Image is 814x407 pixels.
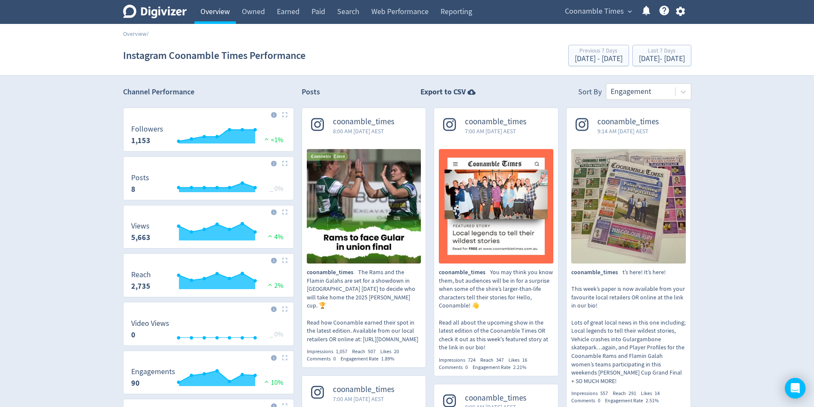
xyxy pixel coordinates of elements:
[575,55,623,63] div: [DATE] - [DATE]
[785,378,805,398] div: Open Intercom Messenger
[307,268,358,277] span: coonamble_times
[655,390,660,397] span: 14
[465,393,526,403] span: coonamble_times
[562,5,634,18] button: Coonamble Times
[565,5,624,18] span: Coonamble Times
[333,127,394,135] span: 8:00 AM [DATE] AEST
[266,281,283,290] span: 2%
[632,45,691,66] button: Last 7 Days[DATE]- [DATE]
[567,108,691,404] a: coonamble_times9:14 AM [DATE] AESTt’s here! It’s here! This week’s paper is now available from yo...
[639,55,685,63] div: [DATE] - [DATE]
[333,117,394,127] span: coonamble_times
[127,125,290,148] svg: Followers 1,153
[434,108,558,371] a: coonamble_times7:00 AM [DATE] AESTYou may think you know them, but audiences will be in for a sur...
[508,357,532,364] div: Likes
[131,184,135,194] strong: 8
[131,319,169,328] dt: Video Views
[641,390,664,397] div: Likes
[131,367,175,377] dt: Engagements
[341,355,399,363] div: Engagement Rate
[127,222,290,245] svg: Views 5,663
[480,357,508,364] div: Reach
[131,378,140,388] strong: 90
[307,149,421,264] img: The Rams and the Flamin Galahs are set for a showdown in Walgett tomorrow to decide who will take...
[336,348,347,355] span: 1,057
[352,348,380,355] div: Reach
[131,330,135,340] strong: 0
[465,117,526,127] span: coonamble_times
[473,364,531,371] div: Engagement Rate
[131,232,150,243] strong: 5,663
[131,124,163,134] dt: Followers
[381,355,394,362] span: 1.89%
[270,184,283,193] span: _ 0%
[605,397,664,404] div: Engagement Rate
[598,397,600,404] span: 0
[282,112,288,117] img: Placeholder
[439,268,553,352] p: You may think you know them, but audiences will be in for a surprise when some of the shire’s lar...
[147,30,149,38] span: /
[127,319,290,342] svg: Video Views 0
[646,397,659,404] span: 2.51%
[282,258,288,263] img: Placeholder
[571,397,605,404] div: Comments
[127,271,290,293] svg: Reach 2,735
[262,136,271,142] img: positive-performance.svg
[131,135,150,146] strong: 1,153
[439,268,490,277] span: coonamble_times
[131,270,151,280] dt: Reach
[282,355,288,360] img: Placeholder
[131,173,149,183] dt: Posts
[468,357,476,363] span: 724
[266,233,283,241] span: 4%
[127,368,290,390] svg: Engagements 90
[368,348,376,355] span: 507
[380,348,404,355] div: Likes
[613,390,641,397] div: Reach
[394,348,399,355] span: 20
[439,149,553,264] img: You may think you know them, but audiences will be in for a surprise when some of the shire’s lar...
[282,161,288,166] img: Placeholder
[420,87,466,97] strong: Export to CSV
[333,385,394,395] span: coonamble_times
[123,30,147,38] a: Overview
[333,395,394,403] span: 7:00 AM [DATE] AEST
[262,378,271,385] img: positive-performance.svg
[270,330,283,339] span: _ 0%
[282,209,288,215] img: Placeholder
[439,364,473,371] div: Comments
[465,364,468,371] span: 0
[262,378,283,387] span: 10%
[131,221,150,231] dt: Views
[307,348,352,355] div: Impressions
[522,357,527,363] span: 16
[266,233,274,239] img: positive-performance.svg
[333,355,336,362] span: 0
[571,149,686,264] img: t’s here! It’s here! This week’s paper is now available from your favourite local retailers OR on...
[307,268,421,343] p: The Rams and the Flamin Galahs are set for a showdown in [GEOGRAPHIC_DATA] [DATE] to decide who w...
[639,48,685,55] div: Last 7 Days
[575,48,623,55] div: Previous 7 Days
[571,390,613,397] div: Impressions
[513,364,526,371] span: 2.21%
[123,87,294,97] h2: Channel Performance
[307,355,341,363] div: Comments
[282,306,288,312] img: Placeholder
[571,268,623,277] span: coonamble_times
[262,136,283,144] span: <1%
[465,127,526,135] span: 7:00 AM [DATE] AEST
[568,45,629,66] button: Previous 7 Days[DATE] - [DATE]
[578,87,602,100] div: Sort By
[131,281,150,291] strong: 2,735
[597,127,659,135] span: 9:14 AM [DATE] AEST
[127,174,290,196] svg: Posts 8
[123,42,306,69] h1: Instagram Coonamble Times Performance
[439,357,480,364] div: Impressions
[597,117,659,127] span: coonamble_times
[600,390,608,397] span: 557
[302,87,320,100] h2: Posts
[629,390,636,397] span: 291
[626,8,634,15] span: expand_more
[266,281,274,288] img: positive-performance.svg
[571,268,686,385] p: t’s here! It’s here! This week’s paper is now available from your favourite local retailers OR on...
